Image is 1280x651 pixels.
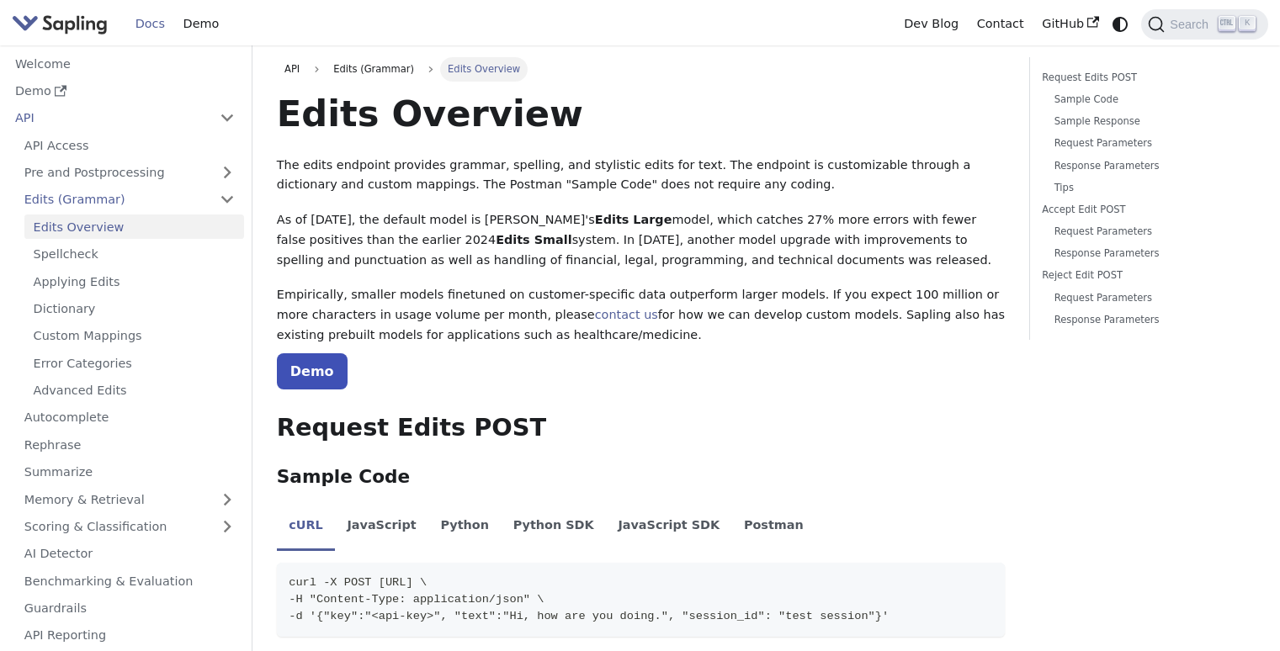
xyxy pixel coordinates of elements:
p: The edits endpoint provides grammar, spelling, and stylistic edits for text. The endpoint is cust... [277,156,1005,196]
li: Postman [732,504,816,551]
a: Custom Mappings [24,324,244,348]
span: -H "Content-Type: application/json" \ [289,593,544,606]
a: AI Detector [15,542,244,566]
span: Search [1165,18,1219,31]
a: Edits Overview [24,214,244,239]
p: Empirically, smaller models finetuned on customer-specific data outperform larger models. If you ... [277,285,1005,345]
a: Applying Edits [24,269,244,294]
a: Spellcheck [24,242,244,267]
h1: Edits Overview [277,91,1005,136]
a: Autocomplete [15,405,244,430]
h2: Request Edits POST [277,413,1005,443]
li: JavaScript [335,504,428,551]
a: API Access [15,133,244,157]
a: Tips [1054,180,1244,196]
button: Search (Ctrl+K) [1141,9,1267,40]
a: Accept Edit POST [1042,202,1250,218]
button: Switch between dark and light mode (currently system mode) [1108,12,1133,36]
a: GitHub [1033,11,1107,37]
a: Reject Edit POST [1042,267,1250,283]
a: Dev Blog [895,11,967,37]
a: Error Categories [24,351,244,375]
li: Python [428,504,501,551]
a: Sample Code [1054,92,1244,108]
a: Pre and Postprocessing [15,161,244,185]
h3: Sample Code [277,466,1005,489]
li: cURL [277,504,335,551]
nav: Breadcrumbs [277,57,1005,81]
a: Response Parameters [1054,312,1244,328]
span: -d '{"key":"<api-key>", "text":"Hi, how are you doing.", "session_id": "test session"}' [289,610,889,622]
a: Guardrails [15,596,244,621]
a: Request Parameters [1054,135,1244,151]
img: Sapling.ai [12,12,108,36]
a: Advanced Edits [24,378,244,403]
a: Docs [126,11,174,37]
li: Python SDK [501,504,606,551]
a: API Reporting [15,623,244,648]
a: Contact [968,11,1033,37]
a: Dictionary [24,297,244,321]
a: Request Parameters [1054,224,1244,240]
span: curl -X POST [URL] \ [289,576,427,589]
span: Edits (Grammar) [326,57,422,81]
strong: Edits Large [595,213,672,226]
a: Summarize [15,460,244,484]
a: API [277,57,308,81]
button: Collapse sidebar category 'API' [210,106,244,130]
p: As of [DATE], the default model is [PERSON_NAME]'s model, which catches 27% more errors with fewe... [277,210,1005,270]
a: Demo [174,11,228,37]
a: Benchmarking & Evaluation [15,569,244,593]
a: Request Edits POST [1042,70,1250,86]
a: Demo [277,353,348,389]
kbd: K [1239,16,1256,31]
a: Sapling.ai [12,12,114,36]
a: Response Parameters [1054,246,1244,262]
a: Memory & Retrieval [15,487,244,511]
a: Rephrase [15,432,244,457]
a: contact us [595,308,658,321]
a: Scoring & Classification [15,515,244,539]
span: API [284,63,300,75]
span: Edits Overview [440,57,528,81]
a: Request Parameters [1054,290,1244,306]
a: API [6,106,210,130]
a: Demo [6,79,244,103]
li: JavaScript SDK [606,504,732,551]
a: Edits (Grammar) [15,188,244,212]
a: Response Parameters [1054,158,1244,174]
a: Welcome [6,51,244,76]
strong: Edits Small [496,233,571,246]
a: Sample Response [1054,114,1244,130]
